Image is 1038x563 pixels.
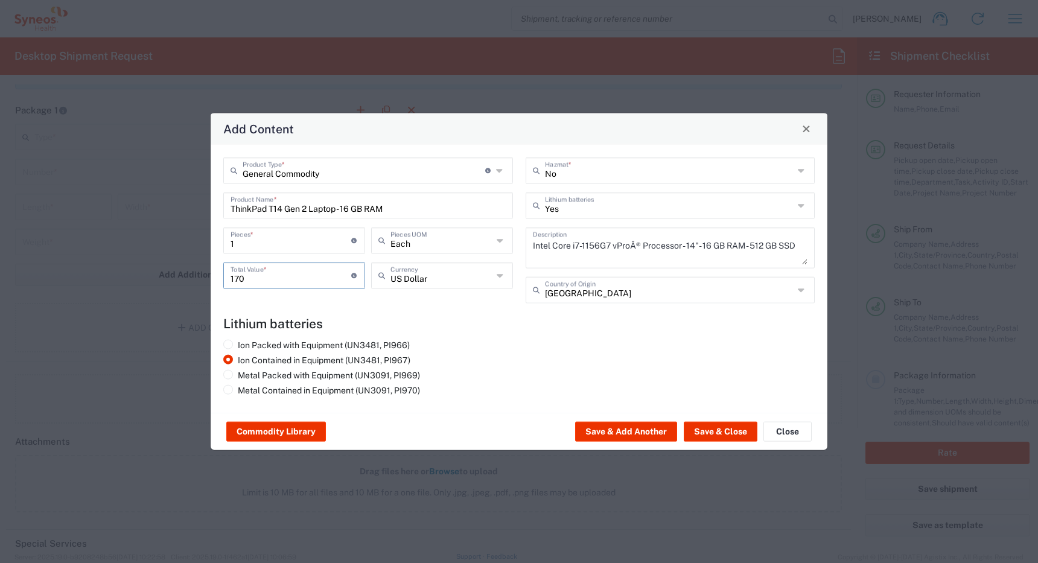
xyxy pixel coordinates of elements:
[223,384,420,395] label: Metal Contained in Equipment (UN3091, PI970)
[763,422,812,441] button: Close
[223,339,410,350] label: Ion Packed with Equipment (UN3481, PI966)
[223,369,420,380] label: Metal Packed with Equipment (UN3091, PI969)
[223,119,294,137] h4: Add Content
[798,120,815,137] button: Close
[223,354,410,365] label: Ion Contained in Equipment (UN3481, PI967)
[223,316,815,331] h4: Lithium batteries
[226,422,326,441] button: Commodity Library
[575,422,677,441] button: Save & Add Another
[684,422,757,441] button: Save & Close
